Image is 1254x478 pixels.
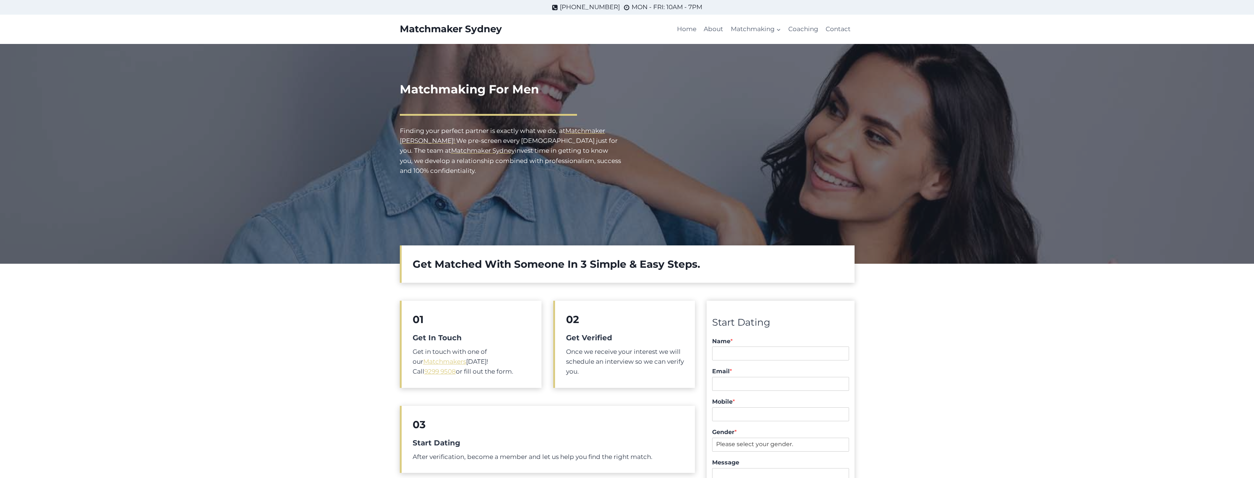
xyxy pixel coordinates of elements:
[712,398,849,406] label: Mobile
[400,81,621,98] h1: Matchmaking For Men
[673,21,855,38] nav: Primary Navigation
[785,21,822,38] a: Coaching
[413,256,844,272] h2: Get Matched With Someone In 3 Simple & Easy Steps.​
[731,24,781,34] span: Matchmaking
[566,312,684,327] h2: 02
[413,312,531,327] h2: 01
[566,347,684,377] p: Once we receive your interest we will schedule an interview so we can verify you.
[727,21,784,38] a: Matchmaking
[413,437,684,448] h5: Start Dating
[700,21,727,38] a: About
[712,407,849,421] input: Mobile
[423,358,466,365] a: Matchmakers
[712,368,849,375] label: Email
[822,21,854,38] a: Contact
[560,2,620,12] span: [PHONE_NUMBER]
[413,347,531,377] p: Get in touch with one of our [DATE]! Call or fill out the form.
[413,417,684,432] h2: 03
[400,23,502,35] a: Matchmaker Sydney
[566,332,684,343] h5: Get Verified
[424,368,456,375] a: 9299 9508
[712,459,849,467] label: Message
[712,338,849,345] label: Name
[712,429,849,436] label: Gender
[451,147,515,154] a: Matchmaker Sydney
[413,332,531,343] h5: Get In Touch
[552,2,620,12] a: [PHONE_NUMBER]
[400,126,621,176] p: Finding your perfect partner is exactly what we do, at We pre-screen every [DEMOGRAPHIC_DATA] jus...
[632,2,702,12] span: MON - FRI: 10AM - 7PM
[712,315,849,330] div: Start Dating
[413,452,684,462] p: After verification, become a member and let us help you find the right match.
[673,21,700,38] a: Home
